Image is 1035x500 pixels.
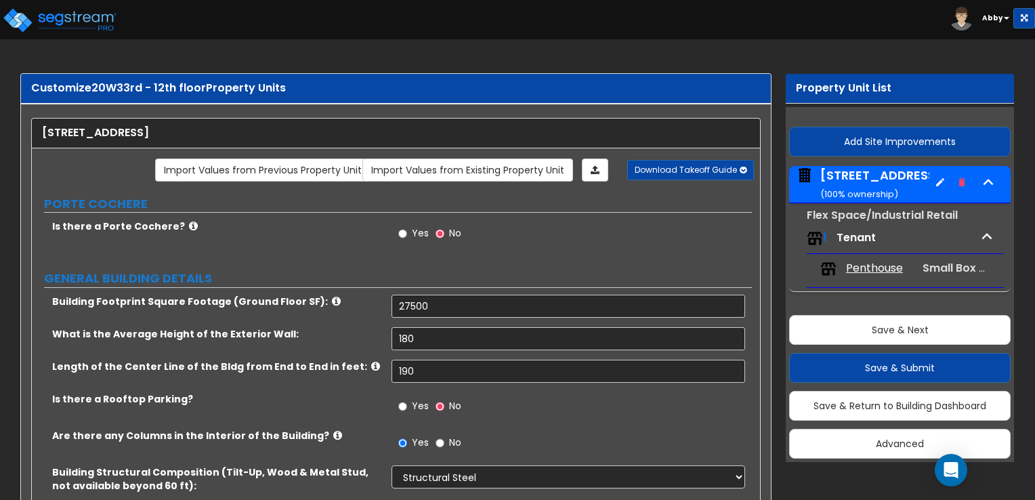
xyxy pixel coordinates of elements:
[412,226,429,240] span: Yes
[52,392,381,406] label: Is there a Rooftop Parking?
[796,167,929,201] span: 20 W 33rd Street
[820,261,837,277] img: tenants.png
[789,391,1011,421] button: Save & Return to Building Dashboard
[807,207,958,223] small: Flex Space/Industrial Retail
[52,220,381,233] label: Is there a Porte Cochere?
[837,230,876,245] span: Tenant
[449,226,461,240] span: No
[789,127,1011,157] button: Add Site Improvements
[91,80,206,96] span: 20W33rd - 12th floor
[823,230,827,245] span: 1
[436,436,444,451] input: No
[52,465,381,493] label: Building Structural Composition (Tilt-Up, Wood & Metal Stud, not available beyond 60 ft):
[31,81,761,96] div: Customize Property Units
[627,160,754,180] button: Download Takeoff Guide
[982,13,1002,23] b: Abby
[52,327,381,341] label: What is the Average Height of the Exterior Wall:
[155,159,371,182] a: Import the dynamic attribute values from previous properties.
[333,430,342,440] i: click for more info!
[950,7,973,30] img: avatar.png
[2,7,117,34] img: logo_pro_r.png
[789,429,1011,459] button: Advanced
[398,226,407,241] input: Yes
[796,81,1004,96] div: Property Unit List
[449,436,461,449] span: No
[789,353,1011,383] button: Save & Submit
[796,167,814,184] img: building.svg
[371,361,380,371] i: click for more info!
[44,270,752,287] label: GENERAL BUILDING DETAILS
[820,167,942,201] div: [STREET_ADDRESS]
[362,159,573,182] a: Import the dynamic attribute values from existing properties.
[449,399,461,413] span: No
[789,315,1011,345] button: Save & Next
[412,399,429,413] span: Yes
[52,295,381,308] label: Building Footprint Square Footage (Ground Floor SF):
[44,195,752,213] label: PORTE COCHERE
[582,159,608,182] a: Import the dynamic attributes value through Excel sheet
[436,399,444,414] input: No
[436,226,444,241] input: No
[189,221,198,231] i: click for more info!
[807,230,823,247] img: tenants.png
[412,436,429,449] span: Yes
[52,360,381,373] label: Length of the Center Line of the Bldg from End to End in feet:
[52,429,381,442] label: Are there any Columns in the Interior of the Building?
[820,188,898,201] small: ( 100 % ownership)
[398,436,407,451] input: Yes
[935,454,967,486] div: Open Intercom Messenger
[846,261,903,276] span: Penthouse
[398,399,407,414] input: Yes
[635,164,737,175] span: Download Takeoff Guide
[42,125,750,141] div: [STREET_ADDRESS]
[332,296,341,306] i: click for more info!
